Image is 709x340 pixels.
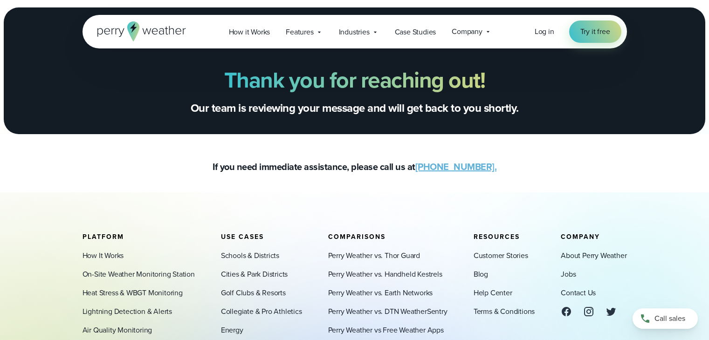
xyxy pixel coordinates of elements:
[569,20,621,43] a: Try it free
[83,306,172,317] a: Lightning Detection & Alerts
[328,269,442,280] a: Perry Weather vs. Handheld Kestrels
[328,232,385,242] span: Comparisons
[328,250,420,261] a: Perry Weather vs. Thor Guard
[221,22,278,41] a: How it Works
[83,269,195,280] a: On-Site Weather Monitoring Station
[191,101,519,116] h2: Our team is reviewing your message and will get back to you shortly.
[224,63,485,96] b: Thank you for reaching out!
[535,26,554,37] a: Log in
[83,250,124,261] a: How It Works
[83,325,152,336] a: Air Quality Monitoring
[580,26,610,37] span: Try it free
[221,287,286,299] a: Golf Clubs & Resorts
[339,27,370,38] span: Industries
[474,306,535,317] a: Terms & Conditions
[561,232,600,242] span: Company
[452,26,482,37] span: Company
[561,250,626,261] a: About Perry Weather
[654,313,685,324] span: Call sales
[561,269,576,280] a: Jobs
[328,287,433,299] a: Perry Weather vs. Earth Networks
[633,308,698,329] a: Call sales
[221,232,264,242] span: Use Cases
[415,160,497,174] a: [PHONE_NUMBER].
[221,325,243,336] a: Energy
[229,27,270,38] span: How it Works
[474,232,520,242] span: Resources
[83,232,124,242] span: Platform
[221,269,288,280] a: Cities & Park Districts
[286,27,313,38] span: Features
[328,325,444,336] a: Perry Weather vs Free Weather Apps
[474,287,512,299] a: Help Center
[387,22,444,41] a: Case Studies
[213,160,496,174] h2: If you need immediate assistance, please call us at
[328,306,447,317] a: Perry Weather vs. DTN WeatherSentry
[561,287,596,299] a: Contact Us
[83,287,183,299] a: Heat Stress & WBGT Monitoring
[221,250,279,261] a: Schools & Districts
[395,27,436,38] span: Case Studies
[474,250,528,261] a: Customer Stories
[221,306,302,317] a: Collegiate & Pro Athletics
[474,269,488,280] a: Blog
